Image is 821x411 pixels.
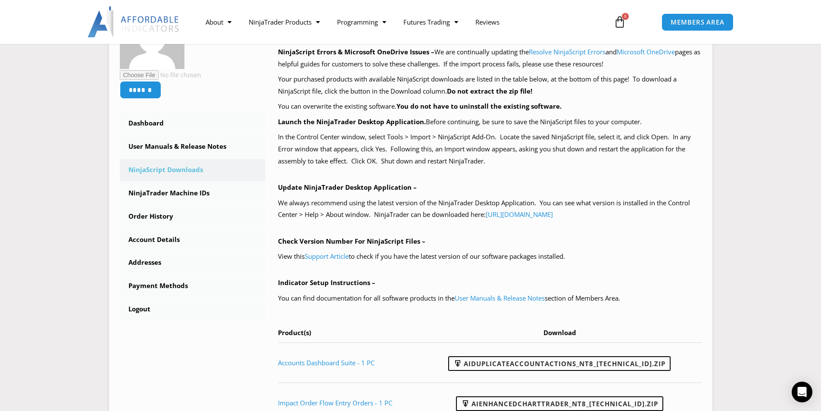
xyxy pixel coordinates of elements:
[278,197,702,221] p: We always recommend using the latest version of the NinjaTrader Desktop Application. You can see ...
[486,210,553,219] a: [URL][DOMAIN_NAME]
[396,102,562,110] b: You do not have to uninstall the existing software.
[622,13,629,20] span: 0
[120,275,265,297] a: Payment Methods
[328,12,395,32] a: Programming
[278,278,375,287] b: Indicator Setup Instructions –
[617,47,675,56] a: Microsoft OneDrive
[278,131,702,167] p: In the Control Center window, select Tools > Import > NinjaScript Add-On. Locate the saved NinjaS...
[278,237,425,245] b: Check Version Number For NinjaScript Files –
[447,87,532,95] b: Do not extract the zip file!
[120,298,265,320] a: Logout
[395,12,467,32] a: Futures Trading
[543,328,576,337] span: Download
[792,382,812,402] div: Open Intercom Messenger
[120,112,265,135] a: Dashboard
[529,47,606,56] a: Resolve NinjaScript Errors
[456,396,663,411] a: AIEnhancedChartTrader_NT8_[TECHNICAL_ID].zip
[278,73,702,97] p: Your purchased products with available NinjaScript downloads are listed in the table below, at th...
[120,112,265,320] nav: Account pages
[601,9,639,35] a: 0
[120,135,265,158] a: User Manuals & Release Notes
[87,6,180,38] img: LogoAI | Affordable Indicators – NinjaTrader
[278,183,417,191] b: Update NinjaTrader Desktop Application –
[120,159,265,181] a: NinjaScript Downloads
[120,251,265,274] a: Addresses
[278,100,702,113] p: You can overwrite the existing software.
[278,358,375,367] a: Accounts Dashboard Suite - 1 PC
[278,292,702,304] p: You can find documentation for all software products in the section of Members Area.
[120,229,265,251] a: Account Details
[120,205,265,228] a: Order History
[240,12,328,32] a: NinjaTrader Products
[278,116,702,128] p: Before continuing, be sure to save the NinjaScript files to your computer.
[278,46,702,70] p: We are continually updating the and pages as helpful guides for customers to solve these challeng...
[278,251,702,263] p: View this to check if you have the latest version of our software packages installed.
[671,19,724,25] span: MEMBERS AREA
[448,356,671,371] a: AIDuplicateAccountActions_NT8_[TECHNICAL_ID].zip
[278,47,434,56] b: NinjaScript Errors & Microsoft OneDrive Issues –
[662,13,734,31] a: MEMBERS AREA
[305,252,349,260] a: Support Article
[278,398,392,407] a: Impact Order Flow Entry Orders - 1 PC
[120,182,265,204] a: NinjaTrader Machine IDs
[455,294,545,302] a: User Manuals & Release Notes
[197,12,604,32] nav: Menu
[278,328,311,337] span: Product(s)
[467,12,508,32] a: Reviews
[197,12,240,32] a: About
[278,117,426,126] b: Launch the NinjaTrader Desktop Application.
